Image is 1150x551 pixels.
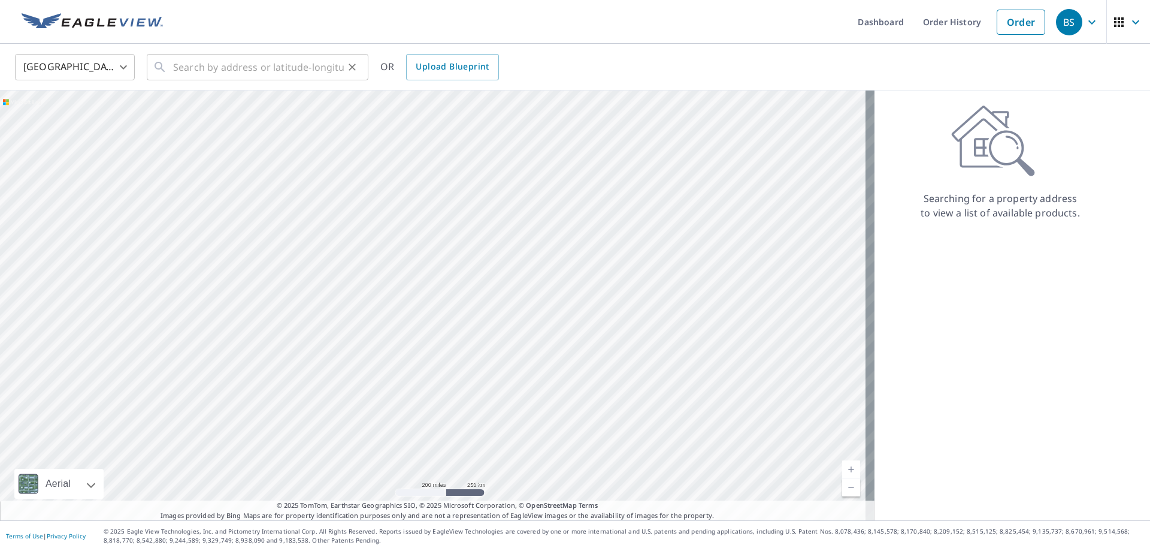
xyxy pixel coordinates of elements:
[173,50,344,84] input: Search by address or latitude-longitude
[344,59,361,76] button: Clear
[997,10,1045,35] a: Order
[6,532,43,540] a: Terms of Use
[6,532,86,540] p: |
[14,469,104,499] div: Aerial
[277,501,598,511] span: © 2025 TomTom, Earthstar Geographics SIO, © 2025 Microsoft Corporation, ©
[842,460,860,478] a: Current Level 5, Zoom In
[526,501,576,510] a: OpenStreetMap
[47,532,86,540] a: Privacy Policy
[104,527,1144,545] p: © 2025 Eagle View Technologies, Inc. and Pictometry International Corp. All Rights Reserved. Repo...
[15,50,135,84] div: [GEOGRAPHIC_DATA]
[380,54,499,80] div: OR
[1056,9,1082,35] div: BS
[42,469,74,499] div: Aerial
[416,59,489,74] span: Upload Blueprint
[406,54,498,80] a: Upload Blueprint
[579,501,598,510] a: Terms
[920,191,1081,220] p: Searching for a property address to view a list of available products.
[22,13,163,31] img: EV Logo
[842,478,860,496] a: Current Level 5, Zoom Out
